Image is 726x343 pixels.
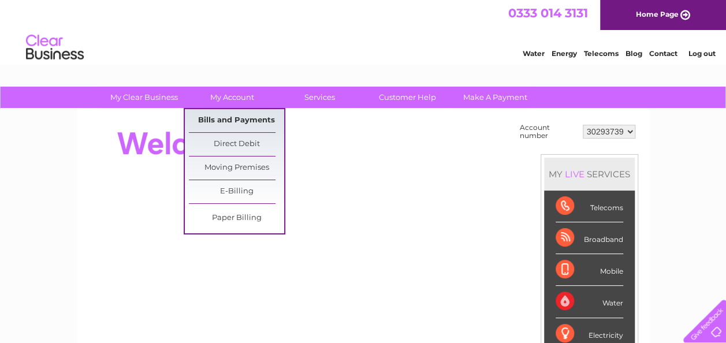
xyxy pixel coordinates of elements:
a: Paper Billing [189,207,284,230]
a: Customer Help [360,87,455,108]
a: My Clear Business [96,87,192,108]
div: Broadband [556,222,623,254]
div: LIVE [563,169,587,180]
td: Account number [517,121,580,143]
a: Direct Debit [189,133,284,156]
a: Telecoms [584,49,619,58]
a: E-Billing [189,180,284,203]
a: Moving Premises [189,156,284,180]
a: Log out [688,49,715,58]
div: MY SERVICES [544,158,635,191]
a: Make A Payment [448,87,543,108]
a: Contact [649,49,677,58]
a: My Account [184,87,280,108]
a: Energy [552,49,577,58]
a: Services [272,87,367,108]
img: logo.png [25,30,84,65]
div: Water [556,286,623,318]
div: Clear Business is a trading name of Verastar Limited (registered in [GEOGRAPHIC_DATA] No. 3667643... [91,6,636,56]
a: Blog [626,49,642,58]
div: Mobile [556,254,623,286]
div: Telecoms [556,191,623,222]
a: Water [523,49,545,58]
a: Bills and Payments [189,109,284,132]
a: 0333 014 3131 [508,6,588,20]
